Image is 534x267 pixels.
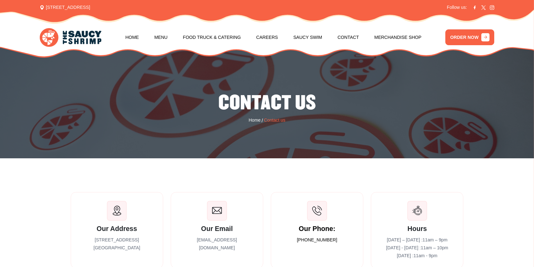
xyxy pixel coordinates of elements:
span: Follow us: [447,4,467,11]
a: Home [249,117,261,124]
a: [PHONE_NUMBER] [297,236,337,244]
span: [DATE] : [397,253,437,258]
h3: Our Address [79,225,154,233]
span: Contact us [264,117,285,124]
span: 11am – 10pm [421,245,448,250]
span: / [262,117,263,124]
a: Food Truck & Catering [183,25,241,49]
h3: Hours [380,225,455,233]
a: Merchandise Shop [374,25,421,49]
span: [STREET_ADDRESS] [40,4,90,11]
h6: Our Email [180,225,255,233]
p: [EMAIL_ADDRESS][DOMAIN_NAME] [180,236,255,252]
p: [STREET_ADDRESS] [GEOGRAPHIC_DATA] [79,236,154,252]
img: logo [40,28,102,47]
a: Saucy Swim [293,25,322,49]
a: ORDER NOW [445,29,494,45]
a: Careers [256,25,278,49]
h2: Contact us [5,92,529,115]
span: 11am – 9pm [423,237,448,242]
span: [DATE] – [DATE] : [387,237,448,242]
a: Contact [338,25,359,49]
span: [DATE] - [DATE] : [386,245,448,250]
a: Menu [154,25,168,49]
a: Our Phone: [299,225,335,233]
span: 11am - 9pm [413,253,437,258]
a: Home [125,25,139,49]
